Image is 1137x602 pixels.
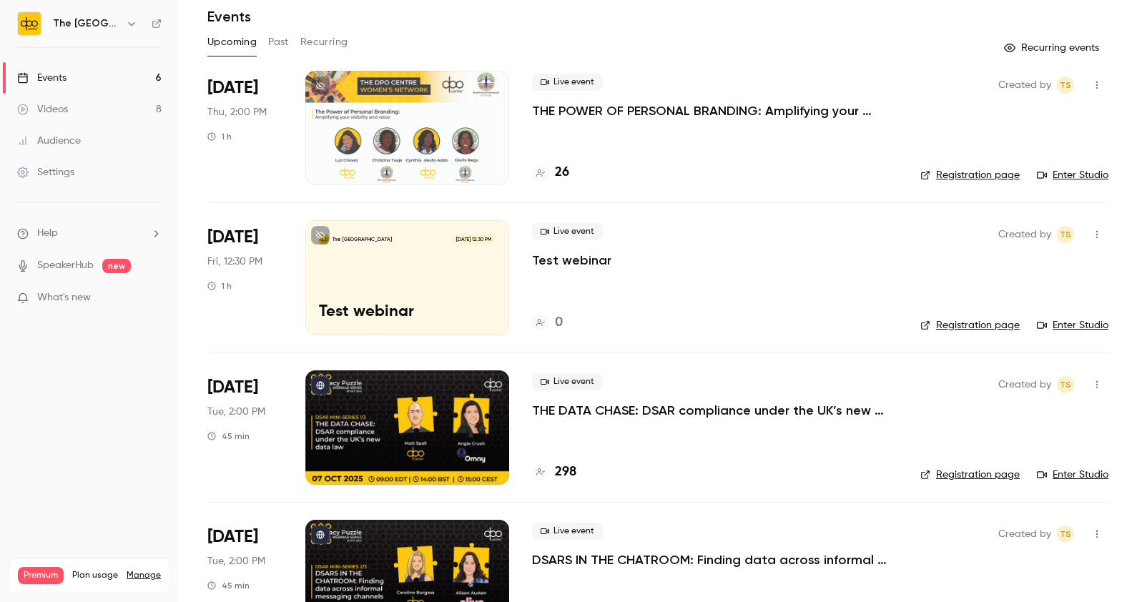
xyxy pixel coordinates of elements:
[207,280,232,292] div: 1 h
[532,373,603,390] span: Live event
[998,226,1051,243] span: Created by
[532,74,603,91] span: Live event
[17,226,162,241] li: help-dropdown-opener
[207,554,265,568] span: Tue, 2:00 PM
[998,376,1051,393] span: Created by
[1037,468,1108,482] a: Enter Studio
[207,405,265,419] span: Tue, 2:00 PM
[1060,376,1071,393] span: TS
[532,523,603,540] span: Live event
[532,313,563,332] a: 0
[532,551,897,568] a: DSARS IN THE CHATROOM: Finding data across informal messaging channels
[532,252,611,269] a: Test webinar
[207,370,282,485] div: Oct 7 Tue, 2:00 PM (Europe/London)
[1060,525,1071,543] span: TS
[207,525,258,548] span: [DATE]
[37,258,94,273] a: SpeakerHub
[333,236,392,243] p: The [GEOGRAPHIC_DATA]
[532,223,603,240] span: Live event
[532,102,897,119] a: THE POWER OF PERSONAL BRANDING: Amplifying your visibility invoice
[18,567,64,584] span: Premium
[17,134,81,148] div: Audience
[207,430,250,442] div: 45 min
[18,12,41,35] img: The DPO Centre
[102,259,131,273] span: new
[207,580,250,591] div: 45 min
[319,303,496,322] p: Test webinar
[207,226,258,249] span: [DATE]
[72,570,118,581] span: Plan usage
[17,165,74,179] div: Settings
[268,31,289,54] button: Past
[1037,168,1108,182] a: Enter Studio
[532,463,576,482] a: 298
[207,220,282,335] div: Oct 3 Fri, 12:30 PM (Europe/London)
[451,235,495,245] span: [DATE] 12:30 PM
[1057,376,1074,393] span: Taylor Swann
[144,292,162,305] iframe: Noticeable Trigger
[920,318,1020,332] a: Registration page
[555,163,569,182] h4: 26
[998,525,1051,543] span: Created by
[17,71,67,85] div: Events
[1060,226,1071,243] span: TS
[207,376,258,399] span: [DATE]
[998,77,1051,94] span: Created by
[37,226,58,241] span: Help
[207,105,267,119] span: Thu, 2:00 PM
[207,77,258,99] span: [DATE]
[53,16,120,31] h6: The [GEOGRAPHIC_DATA]
[555,463,576,482] h4: 298
[532,163,569,182] a: 26
[1057,525,1074,543] span: Taylor Swann
[17,102,68,117] div: Videos
[998,36,1108,59] button: Recurring events
[207,31,257,54] button: Upcoming
[555,313,563,332] h4: 0
[920,468,1020,482] a: Registration page
[37,290,91,305] span: What's new
[920,168,1020,182] a: Registration page
[1057,226,1074,243] span: Taylor Swann
[207,131,232,142] div: 1 h
[207,71,282,185] div: Oct 2 Thu, 2:00 PM (Europe/London)
[207,255,262,269] span: Fri, 12:30 PM
[207,8,251,25] h1: Events
[1037,318,1108,332] a: Enter Studio
[305,220,509,335] a: Test webinar The [GEOGRAPHIC_DATA][DATE] 12:30 PMTest webinar
[1057,77,1074,94] span: Taylor Swann
[300,31,348,54] button: Recurring
[127,570,161,581] a: Manage
[1060,77,1071,94] span: TS
[532,402,897,419] a: THE DATA CHASE: DSAR compliance under the UK’s new data law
